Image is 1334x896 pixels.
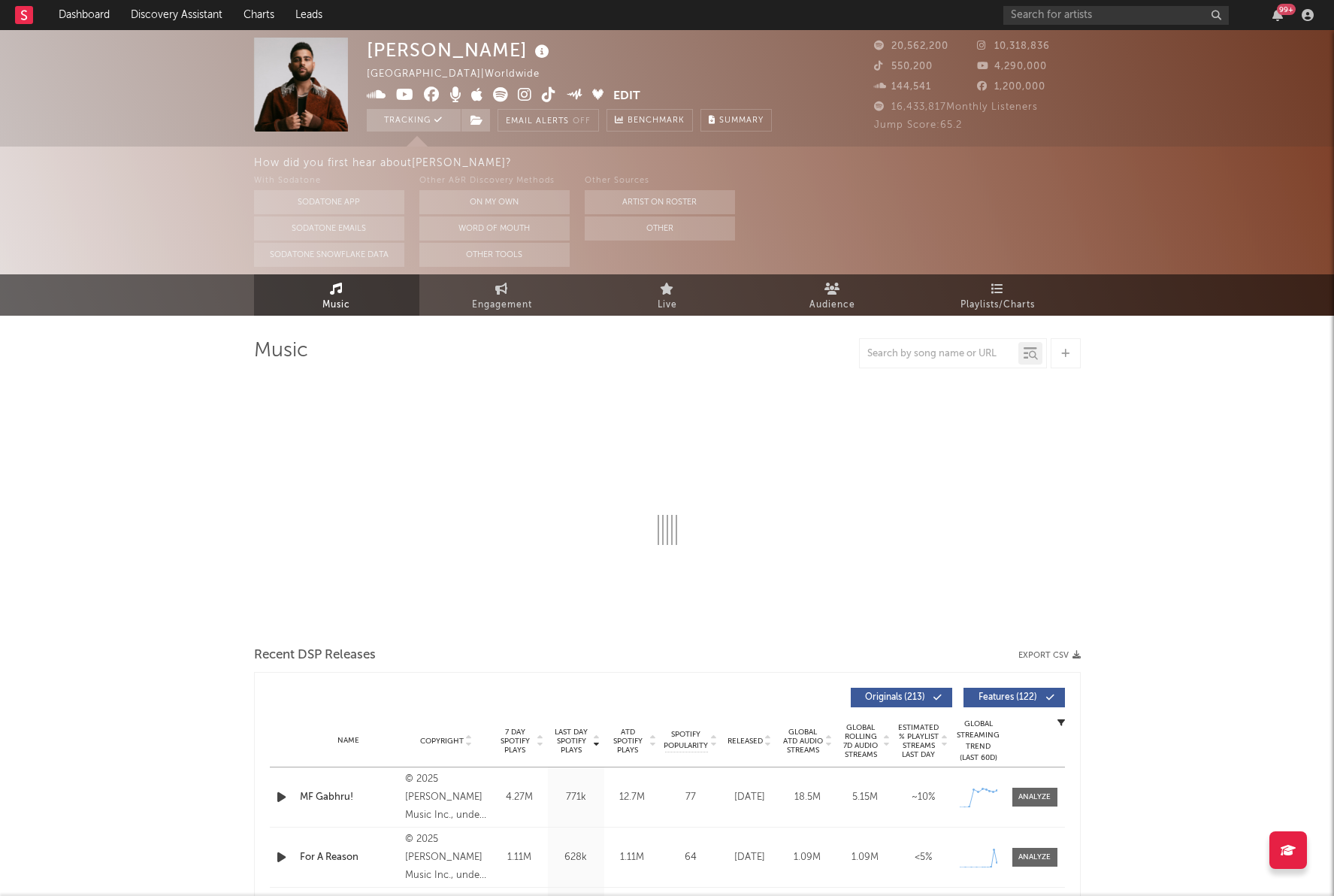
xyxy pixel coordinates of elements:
[782,728,824,755] span: Global ATD Audio Streams
[973,693,1042,702] span: Features ( 122 )
[608,728,648,755] span: ATD Spotify Plays
[860,348,1018,360] input: Search by song name or URL
[898,790,948,805] div: ~ 10 %
[254,274,419,316] a: Music
[495,850,544,865] div: 1.11M
[254,216,404,241] button: Sodatone Emails
[495,728,535,755] span: 7 Day Spotify Plays
[608,850,657,865] div: 1.11M
[750,274,915,316] a: Audience
[419,216,570,241] button: Word Of Mouth
[552,728,591,755] span: Last Day Spotify Plays
[495,790,544,805] div: 4.27M
[898,723,939,759] span: Estimated % Playlist Streams Last Day
[960,296,1035,314] span: Playlists/Charts
[840,790,891,805] div: 5.15M
[874,82,931,92] span: 144,541
[419,190,570,214] button: On My Own
[874,62,933,71] span: 550,200
[367,38,553,62] div: [PERSON_NAME]
[419,274,585,316] a: Engagement
[254,172,404,190] div: With Sodatone
[585,172,735,190] div: Other Sources
[840,850,891,865] div: 1.09M
[719,117,764,125] span: Summary
[419,172,570,190] div: Other A&R Discovery Methods
[977,41,1050,51] span: 10,318,836
[300,735,398,746] div: Name
[419,243,570,267] button: Other Tools
[628,112,685,130] span: Benchmark
[300,850,398,865] a: For A Reason
[727,737,763,746] span: Released
[658,296,677,314] span: Live
[840,723,882,759] span: Global Rolling 7D Audio Streams
[874,120,962,130] span: Jump Score: 65.2
[664,850,717,865] div: 64
[956,719,1001,764] div: Global Streaming Trend (Last 60D)
[498,109,599,132] button: Email AlertsOff
[585,190,735,214] button: Artist on Roster
[608,790,657,805] div: 12.7M
[367,109,461,132] button: Tracking
[254,646,376,664] span: Recent DSP Releases
[782,850,833,865] div: 1.09M
[1018,651,1081,660] button: Export CSV
[664,729,708,752] span: Spotify Popularity
[1272,9,1283,21] button: 99+
[874,41,948,51] span: 20,562,200
[861,693,930,702] span: Originals ( 213 )
[573,117,591,126] em: Off
[898,850,948,865] div: <5%
[405,770,487,825] div: © 2025 [PERSON_NAME] Music Inc., under exclusive license to Warner Music Canada Co. / Warner Musi...
[700,109,772,132] button: Summary
[585,274,750,316] a: Live
[613,87,640,106] button: Edit
[254,190,404,214] button: Sodatone App
[664,790,717,805] div: 77
[300,790,398,805] a: MF Gabhru!
[851,688,952,707] button: Originals(213)
[607,109,693,132] a: Benchmark
[552,850,600,865] div: 628k
[724,790,775,805] div: [DATE]
[585,216,735,241] button: Other
[254,243,404,267] button: Sodatone Snowflake Data
[915,274,1081,316] a: Playlists/Charts
[322,296,350,314] span: Music
[1003,6,1229,25] input: Search for artists
[809,296,855,314] span: Audience
[782,790,833,805] div: 18.5M
[552,790,600,805] div: 771k
[977,62,1047,71] span: 4,290,000
[367,65,557,83] div: [GEOGRAPHIC_DATA] | Worldwide
[420,737,464,746] span: Copyright
[977,82,1045,92] span: 1,200,000
[1277,4,1296,15] div: 99 +
[405,831,487,885] div: © 2025 [PERSON_NAME] Music Inc., under exclusive license to Warner Music Canada Co. / Warner Musi...
[963,688,1065,707] button: Features(122)
[472,296,532,314] span: Engagement
[874,102,1038,112] span: 16,433,817 Monthly Listeners
[724,850,775,865] div: [DATE]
